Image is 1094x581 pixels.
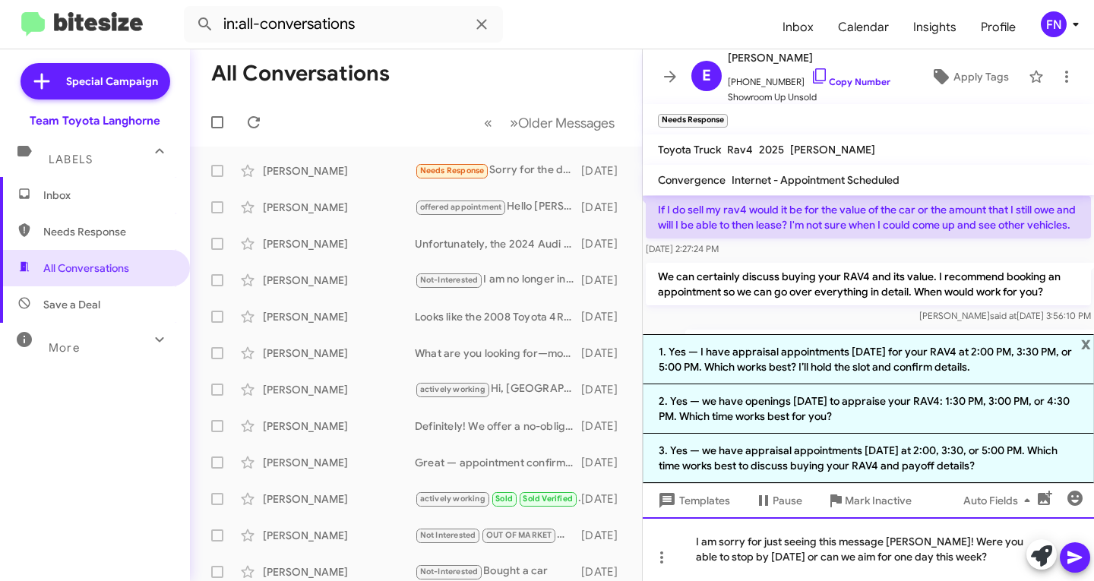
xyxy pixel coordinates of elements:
span: Not-Interested [420,567,479,576]
span: Rav4 [727,143,753,156]
div: [DATE] [581,528,630,543]
div: Unfortunately, the 2024 Audi A4 has been sold. However, we do have other options available. Pleas... [415,236,581,251]
div: I am no longer in need of a vehicle, but thank you. [415,271,581,289]
div: [PERSON_NAME] [263,236,415,251]
div: We purchased a vehicle and are good for the time being. Will reach out when we look in the future... [415,526,581,544]
input: Search [184,6,503,43]
span: [PHONE_NUMBER] [728,67,890,90]
div: [PERSON_NAME] [263,564,415,579]
span: Auto Fields [963,487,1036,514]
div: What are you looking for—model, year, budget, or must-have features? I can check current availabi... [415,346,581,361]
button: Mark Inactive [814,487,924,514]
div: [DATE] [581,346,630,361]
span: Toyota Truck [658,143,721,156]
span: Older Messages [518,115,615,131]
span: More [49,341,80,355]
p: If I do sell my rav4 would it be for the value of the car or the amount that I still owe and will... [646,196,1091,238]
div: [PERSON_NAME] [263,163,415,178]
span: Not Interested [420,530,476,540]
div: Looks like the 2008 Toyota 4Runner has been sold, unfortunately. However, we do have other great ... [415,309,581,324]
span: [PERSON_NAME] [728,49,890,67]
span: x [1081,334,1091,352]
span: Needs Response [420,166,485,175]
span: actively working [420,494,485,504]
span: » [510,113,518,132]
button: FN [1028,11,1077,37]
div: [DATE] [581,236,630,251]
div: [PERSON_NAME] [263,455,415,470]
div: [DATE] [581,564,630,579]
span: Pause [773,487,802,514]
li: 3. Yes — we have appraisal appointments [DATE] at 2:00, 3:30, or 5:00 PM. Which time works best t... [643,434,1094,483]
div: [PERSON_NAME] [263,309,415,324]
a: Calendar [826,5,901,49]
span: [PERSON_NAME] [DATE] 3:56:10 PM [919,310,1091,321]
div: Hello [PERSON_NAME], I just checked and this specific 4Runner has been sold [DATE]. Please let me... [415,198,581,216]
span: E [702,64,711,88]
div: [DATE] [581,163,630,178]
div: [DATE] [581,200,630,215]
span: 2025 [759,143,784,156]
div: [DATE] [581,418,630,434]
div: I am sorry for just seeing this message [PERSON_NAME]! Were you able to stop by [DATE] or can we ... [643,517,1094,581]
span: Apply Tags [953,63,1009,90]
span: actively working [420,384,485,394]
div: Hi [PERSON_NAME], I spoke with [PERSON_NAME] about stopping by [DATE], she said someone would sen... [415,490,581,507]
div: Sorry for the delayed response. Do you have anything available [DATE] in the afternoon? [415,162,581,179]
div: Hi, [GEOGRAPHIC_DATA]! The 2022 GR86 is available to see and test drive! When would be a convenie... [415,380,581,398]
span: Mark Inactive [845,487,912,514]
span: [DATE] 2:27:24 PM [646,243,719,254]
span: Needs Response [43,224,172,239]
span: « [484,113,492,132]
div: [PERSON_NAME] [263,418,415,434]
nav: Page navigation example [476,107,624,138]
span: Convergence [658,173,726,187]
span: said at [990,310,1017,321]
div: [PERSON_NAME] [263,200,415,215]
span: Special Campaign [66,74,158,89]
div: [DATE] [581,309,630,324]
span: Save a Deal [43,297,100,312]
span: [PERSON_NAME] [790,143,875,156]
span: Not-Interested [420,275,479,285]
div: Bought a car [415,563,581,580]
div: [DATE] [581,491,630,507]
p: Our hours are [DATE] - [DATE] from 9am to 8pm and [DATE] from 9am to 6pm. [685,330,1091,357]
div: [DATE] [581,382,630,397]
div: Definitely! We offer a no-obligation appraisal to determine value. Can you share VIN, mileage, an... [415,418,581,434]
div: Great — appointment confirmed for 10/25. Need to change time or add anything to prepare? Bring dr... [415,455,581,470]
span: Labels [49,153,93,166]
a: Profile [969,5,1028,49]
span: Inbox [43,188,172,203]
div: [PERSON_NAME] [263,491,415,507]
button: Previous [475,107,501,138]
div: [PERSON_NAME] [263,528,415,543]
span: Templates [655,487,730,514]
span: OUT OF MARKET [486,530,552,540]
span: offered appointment [420,202,502,212]
span: Showroom Up Unsold [728,90,890,105]
button: Next [501,107,624,138]
small: Needs Response [658,114,728,128]
div: Team Toyota Langhorne [30,113,160,128]
button: Templates [643,487,742,514]
a: Inbox [770,5,826,49]
a: Copy Number [811,76,890,87]
button: Auto Fields [951,487,1048,514]
p: We can certainly discuss buying your RAV4 and its value. I recommend booking an appointment so we... [646,263,1091,305]
span: Sold Verified [523,494,573,504]
span: All Conversations [43,261,129,276]
h1: All Conversations [211,62,390,86]
button: Pause [742,487,814,514]
span: Internet - Appointment Scheduled [732,173,900,187]
div: [PERSON_NAME] [263,346,415,361]
div: [PERSON_NAME] [263,382,415,397]
span: Sold [495,494,513,504]
li: 2. Yes — we have openings [DATE] to appraise your RAV4: 1:30 PM, 3:00 PM, or 4:30 PM. Which time ... [643,384,1094,434]
div: [DATE] [581,273,630,288]
a: Insights [901,5,969,49]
